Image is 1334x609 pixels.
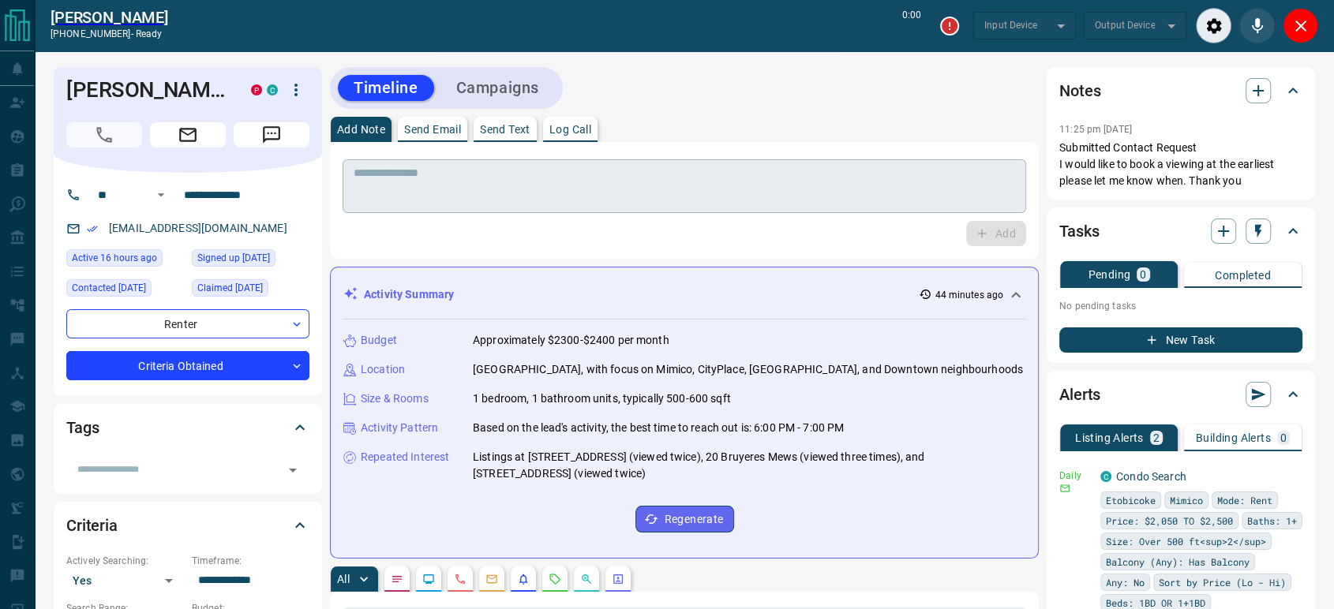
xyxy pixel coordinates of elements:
[635,506,734,532] button: Regenerate
[87,223,98,234] svg: Email Verified
[1106,513,1233,529] span: Price: $2,050 TO $2,500
[1106,533,1266,549] span: Size: Over 500 ft<sup>2</sup>
[51,8,168,27] a: [PERSON_NAME]
[1106,492,1156,508] span: Etobicoke
[66,554,184,568] p: Actively Searching:
[338,75,434,101] button: Timeline
[364,286,454,303] p: Activity Summary
[1059,140,1302,189] p: Submitted Contact Request I would like to book a viewing at the earliest please let me know when....
[197,280,263,296] span: Claimed [DATE]
[1159,574,1286,590] span: Sort by Price (Lo - Hi)
[549,124,591,135] p: Log Call
[66,249,184,271] div: Thu Sep 11 2025
[72,250,157,266] span: Active 16 hours ago
[485,573,498,585] svg: Emails
[150,122,226,148] span: Email
[192,554,309,568] p: Timeframe:
[343,280,1025,309] div: Activity Summary44 minutes ago
[935,288,1003,302] p: 44 minutes ago
[1059,212,1302,250] div: Tasks
[454,573,467,585] svg: Calls
[361,449,449,465] p: Repeated Interest
[1059,219,1099,244] h2: Tasks
[136,28,163,39] span: ready
[361,390,429,407] p: Size & Rooms
[72,280,146,296] span: Contacted [DATE]
[473,420,844,436] p: Based on the lead's activity, the best time to reach out is: 6:00 PM - 7:00 PM
[902,8,921,43] p: 0:00
[66,77,227,103] h1: [PERSON_NAME]
[473,449,1025,482] p: Listings at [STREET_ADDRESS] (viewed twice), 20 Bruyeres Mews (viewed three times), and [STREET_A...
[66,568,184,593] div: Yes
[1059,72,1302,110] div: Notes
[1059,327,1302,353] button: New Task
[440,75,555,101] button: Campaigns
[1283,8,1318,43] div: Close
[337,124,385,135] p: Add Note
[361,361,405,378] p: Location
[580,573,593,585] svg: Opportunities
[1059,382,1100,407] h2: Alerts
[1059,124,1132,135] p: 11:25 pm [DATE]
[1059,469,1091,483] p: Daily
[1196,432,1271,443] p: Building Alerts
[1170,492,1203,508] span: Mimico
[1247,513,1297,529] span: Baths: 1+
[152,185,170,204] button: Open
[361,332,397,349] p: Budget
[197,250,270,266] span: Signed up [DATE]
[66,513,118,538] h2: Criteria
[1075,432,1144,443] p: Listing Alerts
[66,122,142,148] span: Call
[1088,269,1130,280] p: Pending
[51,27,168,41] p: [PHONE_NUMBER] -
[361,420,438,436] p: Activity Pattern
[66,279,184,301] div: Tue Aug 12 2025
[1153,432,1160,443] p: 2
[337,574,350,585] p: All
[1059,375,1302,413] div: Alerts
[1280,432,1287,443] p: 0
[1059,78,1100,103] h2: Notes
[473,361,1023,378] p: [GEOGRAPHIC_DATA], with focus on Mimico, CityPlace, [GEOGRAPHIC_DATA], and Downtown neighbourhoods
[1106,574,1145,590] span: Any: No
[109,222,287,234] a: [EMAIL_ADDRESS][DOMAIN_NAME]
[422,573,435,585] svg: Lead Browsing Activity
[192,249,309,271] div: Sun Aug 13 2017
[66,351,309,380] div: Criteria Obtained
[66,506,309,544] div: Criteria
[267,84,278,95] div: condos.ca
[1116,470,1186,483] a: Condo Search
[1100,471,1111,482] div: condos.ca
[234,122,309,148] span: Message
[1140,269,1146,280] p: 0
[517,573,530,585] svg: Listing Alerts
[66,415,99,440] h2: Tags
[1217,492,1272,508] span: Mode: Rent
[404,124,461,135] p: Send Email
[66,309,309,338] div: Renter
[251,84,262,95] div: property.ca
[549,573,561,585] svg: Requests
[66,409,309,446] div: Tags
[473,332,669,349] p: Approximately $2300-$2400 per month
[1059,483,1070,494] svg: Email
[282,459,304,481] button: Open
[1196,8,1231,43] div: Audio Settings
[1239,8,1275,43] div: Mute
[1106,554,1250,570] span: Balcony (Any): Has Balcony
[473,390,731,407] p: 1 bedroom, 1 bathroom units, typically 500-600 sqft
[1059,294,1302,318] p: No pending tasks
[612,573,624,585] svg: Agent Actions
[1215,270,1271,281] p: Completed
[192,279,309,301] div: Sun Aug 13 2023
[480,124,530,135] p: Send Text
[391,573,403,585] svg: Notes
